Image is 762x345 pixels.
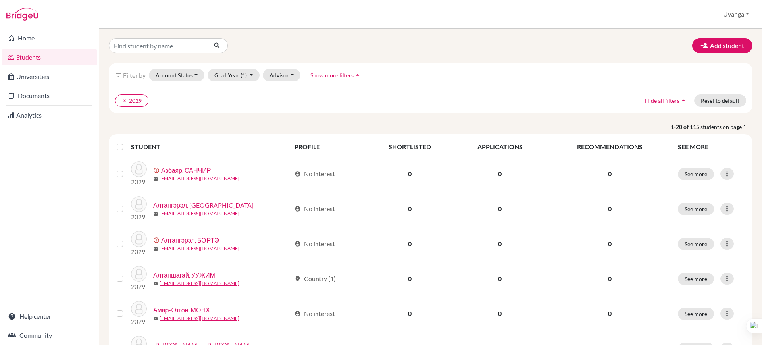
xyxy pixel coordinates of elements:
a: Help center [2,308,97,324]
span: error_outline [153,167,161,173]
button: Add student [692,38,752,53]
span: account_circle [294,241,301,247]
span: students on page 1 [700,123,752,131]
div: No interest [294,169,335,179]
button: See more [678,203,714,215]
i: arrow_drop_up [354,71,362,79]
a: Алтаншагай, УУЖИМ [153,270,215,280]
button: Show more filtersarrow_drop_up [304,69,368,81]
span: Hide all filters [645,97,679,104]
span: mail [153,177,158,181]
a: [EMAIL_ADDRESS][DOMAIN_NAME] [160,210,239,217]
span: location_on [294,276,301,282]
div: No interest [294,239,335,249]
a: [EMAIL_ADDRESS][DOMAIN_NAME] [160,245,239,252]
button: Hide all filtersarrow_drop_up [638,94,694,107]
i: clear [122,98,127,104]
span: account_circle [294,310,301,317]
button: Advisor [263,69,300,81]
th: SHORTLISTED [366,137,454,156]
strong: 1-20 of 115 [671,123,700,131]
a: Алтангэрэл, [GEOGRAPHIC_DATA] [153,200,254,210]
th: PROFILE [290,137,366,156]
a: [EMAIL_ADDRESS][DOMAIN_NAME] [160,175,239,182]
th: STUDENT [131,137,290,156]
button: Reset to default [694,94,746,107]
span: account_circle [294,171,301,177]
th: APPLICATIONS [454,137,546,156]
button: clear2029 [115,94,148,107]
span: account_circle [294,206,301,212]
p: 0 [551,204,668,214]
button: See more [678,308,714,320]
span: error_outline [153,237,161,243]
p: 0 [551,169,668,179]
p: 2029 [131,282,147,291]
td: 0 [454,191,546,226]
a: Community [2,328,97,343]
a: [EMAIL_ADDRESS][DOMAIN_NAME] [160,280,239,287]
span: Filter by [123,71,146,79]
a: [EMAIL_ADDRESS][DOMAIN_NAME] [160,315,239,322]
td: 0 [366,226,454,261]
a: Documents [2,88,97,104]
td: 0 [454,296,546,331]
button: Uyanga [720,7,752,22]
i: arrow_drop_up [679,96,687,104]
th: SEE MORE [673,137,749,156]
img: Алтангэрэл, БӨРТЭ [131,231,147,247]
span: mail [153,316,158,321]
button: Grad Year(1) [208,69,260,81]
td: 0 [366,296,454,331]
td: 0 [366,156,454,191]
span: (1) [241,72,247,79]
a: Алтангэрэл, БӨРТЭ [161,235,219,245]
button: See more [678,273,714,285]
td: 0 [454,156,546,191]
p: 0 [551,309,668,318]
button: Account Status [149,69,204,81]
button: See more [678,238,714,250]
p: 2029 [131,212,147,222]
div: No interest [294,309,335,318]
a: Students [2,49,97,65]
span: Show more filters [310,72,354,79]
p: 2029 [131,247,147,256]
p: 2029 [131,177,147,187]
p: 0 [551,274,668,283]
img: Алтаншагай, УУЖИМ [131,266,147,282]
a: Analytics [2,107,97,123]
div: Country (1) [294,274,336,283]
td: 0 [454,261,546,296]
div: No interest [294,204,335,214]
th: RECOMMENDATIONS [546,137,673,156]
img: Азбаяр, САНЧИР [131,161,147,177]
img: Bridge-U [6,8,38,21]
span: mail [153,247,158,251]
a: Азбаяр, САНЧИР [161,166,211,175]
span: mail [153,281,158,286]
td: 0 [366,191,454,226]
button: See more [678,168,714,180]
p: 2029 [131,317,147,326]
i: filter_list [115,72,121,78]
td: 0 [366,261,454,296]
span: mail [153,212,158,216]
input: Find student by name... [109,38,207,53]
img: Алтангэрэл, АЗБАЯР [131,196,147,212]
td: 0 [454,226,546,261]
img: Амар-Отгон, МӨНХ [131,301,147,317]
a: Universities [2,69,97,85]
p: 0 [551,239,668,249]
a: Амар-Отгон, МӨНХ [153,305,210,315]
a: Home [2,30,97,46]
